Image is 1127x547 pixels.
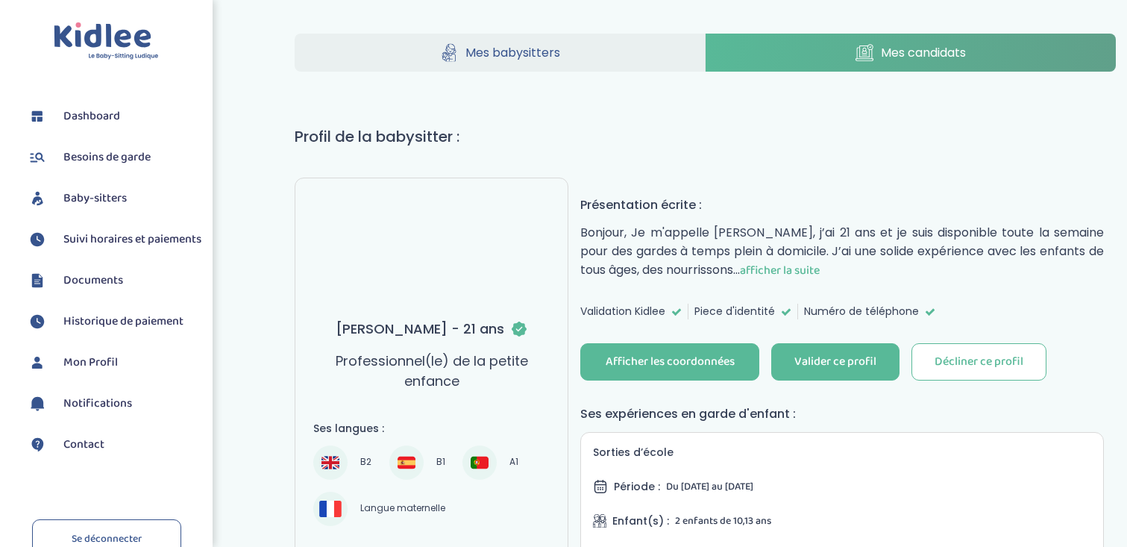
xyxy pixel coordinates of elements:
img: Espagnol [398,454,415,472]
span: Besoins de garde [63,149,151,166]
img: Portugais [471,454,489,472]
span: Dashboard [63,107,120,125]
div: Décliner ce profil [935,354,1023,371]
img: Français [319,501,342,516]
h4: Ses expériences en garde d'enfant : [580,404,1104,423]
a: Besoins de garde [26,146,201,169]
img: notification.svg [26,393,48,415]
a: Dashboard [26,105,201,128]
span: Contact [63,436,104,454]
span: Mes candidats [881,43,966,62]
h5: Sorties d’école [593,445,1091,460]
span: A1 [504,454,524,472]
div: Valider ce profil [794,354,876,371]
div: Afficher les coordonnées [606,354,735,371]
a: Notifications [26,393,201,415]
a: Suivi horaires et paiements [26,228,201,251]
a: Historique de paiement [26,310,201,333]
span: B1 [431,454,451,472]
a: Mes candidats [706,34,1116,72]
span: Langue maternelle [355,500,451,518]
img: profil.svg [26,351,48,374]
span: Baby-sitters [63,190,127,207]
span: 2 enfants de 10,13 ans [675,513,771,529]
span: Mon Profil [63,354,118,372]
span: Historique de paiement [63,313,183,331]
h1: Profil de la babysitter : [295,125,1116,148]
span: Validation Kidlee [580,304,665,319]
a: Baby-sitters [26,187,201,210]
span: Documents [63,272,123,290]
p: Bonjour, Je m'appelle [PERSON_NAME], j’ai 21 ans et je suis disponible toute la semaine pour des ... [580,223,1104,280]
img: dashboard.svg [26,105,48,128]
span: afficher la suite [740,261,820,280]
span: Piece d'identité [694,304,775,319]
span: Enfant(s) : [612,513,669,529]
img: documents.svg [26,269,48,292]
img: contact.svg [26,434,48,456]
span: Mes babysitters [465,43,560,62]
span: Période : [614,479,660,495]
h4: Ses langues : [313,421,550,437]
button: Décliner ce profil [911,343,1046,381]
p: Professionnel(le) de la petite enfance [313,351,550,391]
img: besoin.svg [26,146,48,169]
h3: [PERSON_NAME] - 21 ans [336,319,528,339]
button: Valider ce profil [771,343,900,381]
span: Notifications [63,395,132,413]
a: Mes babysitters [295,34,705,72]
span: B2 [355,454,377,472]
a: Contact [26,434,201,456]
span: Du [DATE] au [DATE] [666,478,753,495]
h4: Présentation écrite : [580,196,1104,214]
span: Numéro de téléphone [804,304,919,319]
img: suivihoraire.svg [26,228,48,251]
span: Suivi horaires et paiements [63,231,201,249]
img: suivihoraire.svg [26,310,48,333]
img: logo.svg [54,22,159,60]
a: Mon Profil [26,351,201,374]
img: babysitters.svg [26,187,48,210]
img: Anglais [321,454,339,472]
a: Documents [26,269,201,292]
button: Afficher les coordonnées [580,343,759,381]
